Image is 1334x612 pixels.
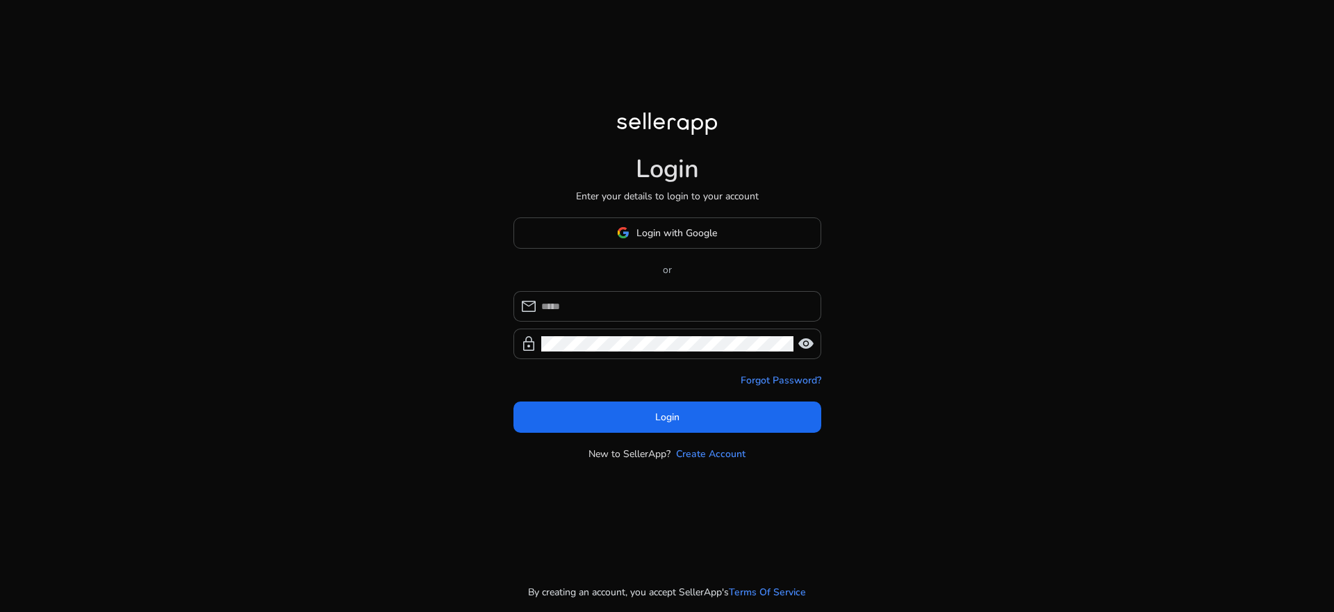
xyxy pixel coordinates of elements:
[520,336,537,352] span: lock
[729,585,806,599] a: Terms Of Service
[576,189,759,204] p: Enter your details to login to your account
[520,298,537,315] span: mail
[636,226,717,240] span: Login with Google
[617,226,629,239] img: google-logo.svg
[741,373,821,388] a: Forgot Password?
[513,402,821,433] button: Login
[636,154,699,184] h1: Login
[513,217,821,249] button: Login with Google
[588,447,670,461] p: New to SellerApp?
[798,336,814,352] span: visibility
[676,447,746,461] a: Create Account
[655,410,680,424] span: Login
[513,263,821,277] p: or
